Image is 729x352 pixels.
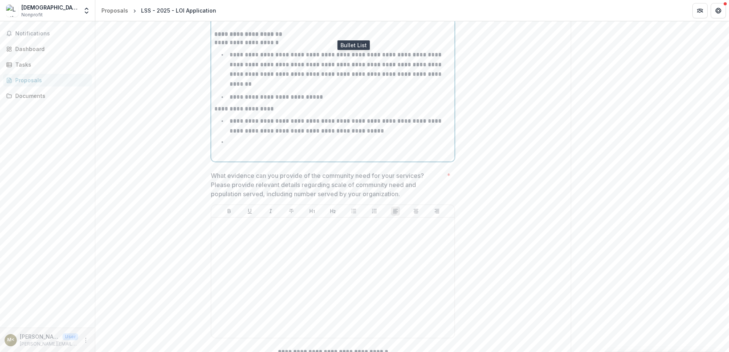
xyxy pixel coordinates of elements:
[3,90,92,102] a: Documents
[6,5,18,17] img: Lutheran Social Service of Minnesota
[266,206,275,216] button: Italicize
[15,30,89,37] span: Notifications
[211,171,444,198] p: What evidence can you provide of the community need for your services? Please provide relevant de...
[3,58,92,71] a: Tasks
[3,74,92,86] a: Proposals
[432,206,442,216] button: Align Right
[141,6,216,14] div: LSS - 2025 - LOI Application
[15,92,86,100] div: Documents
[63,333,78,340] p: User
[328,206,337,216] button: Heading 2
[15,76,86,84] div: Proposals
[225,206,234,216] button: Bold
[20,341,78,347] p: [PERSON_NAME][EMAIL_ADDRESS][PERSON_NAME][DOMAIN_NAME]
[98,5,131,16] a: Proposals
[411,206,421,216] button: Align Center
[287,206,296,216] button: Strike
[15,61,86,69] div: Tasks
[711,3,726,18] button: Get Help
[7,338,14,342] div: Megan Thienes <megan.thienes@lssmn.org>
[81,336,90,345] button: More
[370,206,379,216] button: Ordered List
[98,5,219,16] nav: breadcrumb
[3,43,92,55] a: Dashboard
[21,3,78,11] div: [DEMOGRAPHIC_DATA] Social Service of [US_STATE]
[245,206,254,216] button: Underline
[308,206,317,216] button: Heading 1
[15,45,86,53] div: Dashboard
[692,3,708,18] button: Partners
[101,6,128,14] div: Proposals
[391,206,400,216] button: Align Left
[3,27,92,40] button: Notifications
[349,206,358,216] button: Bullet List
[21,11,43,18] span: Nonprofit
[81,3,92,18] button: Open entity switcher
[20,333,59,341] p: [PERSON_NAME] <[PERSON_NAME][EMAIL_ADDRESS][PERSON_NAME][DOMAIN_NAME]>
